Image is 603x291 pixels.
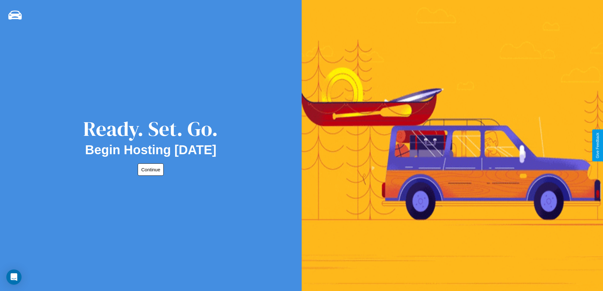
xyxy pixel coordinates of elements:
div: Ready. Set. Go. [83,115,218,143]
div: Open Intercom Messenger [6,269,22,285]
button: Continue [138,163,164,176]
div: Give Feedback [595,133,600,158]
h2: Begin Hosting [DATE] [85,143,217,157]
